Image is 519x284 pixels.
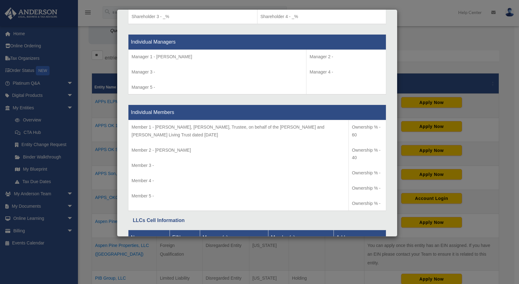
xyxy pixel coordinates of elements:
th: Individual Managers [128,34,386,50]
p: Manager 5 - [132,83,303,91]
p: Ownership % - [352,169,383,177]
p: Member 5 - [132,192,345,200]
p: Manager 1 - [PERSON_NAME] [132,53,303,61]
th: Name [128,230,170,245]
p: Member 3 - [132,162,345,169]
th: Address [334,230,386,245]
p: Member 4 - [132,177,345,185]
th: EIN [170,230,200,245]
th: Manager(s) [200,230,268,245]
th: Member(s) [268,230,334,245]
p: Ownership % - 40 [352,146,383,162]
th: Individual Members [128,105,386,120]
p: Manager 4 - [310,68,383,76]
p: Ownership % - [352,200,383,207]
div: LLCs Cell Information [133,216,382,225]
p: Ownership % - [352,184,383,192]
p: Ownership % - 60 [352,123,383,139]
p: Manager 3 - [132,68,303,76]
p: Manager 2 - [310,53,383,61]
p: Shareholder 4 - _% [261,13,383,21]
p: Member 2 - [PERSON_NAME] [132,146,345,154]
p: Member 1 - [PERSON_NAME], [PERSON_NAME], Trustee, on behalf of the [PERSON_NAME] and [PERSON_NAME... [132,123,345,139]
p: Shareholder 3 - _% [132,13,254,21]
